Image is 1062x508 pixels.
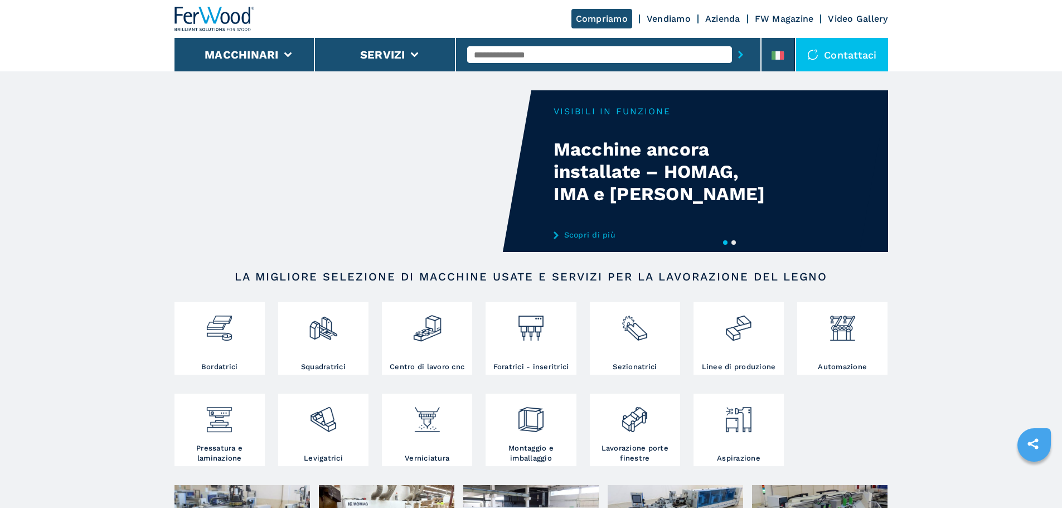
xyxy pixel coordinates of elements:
[278,302,368,375] a: Squadratrici
[360,48,405,61] button: Servizi
[613,362,657,372] h3: Sezionatrici
[694,394,784,466] a: Aspirazione
[702,362,776,372] h3: Linee di produzione
[201,362,238,372] h3: Bordatrici
[717,453,760,463] h3: Aspirazione
[205,48,279,61] button: Macchinari
[732,42,749,67] button: submit-button
[413,396,442,434] img: verniciatura_1.png
[390,362,464,372] h3: Centro di lavoro cnc
[620,396,649,434] img: lavorazione_porte_finestre_2.png
[405,453,449,463] h3: Verniciatura
[205,396,234,434] img: pressa-strettoia.png
[807,49,818,60] img: Contattaci
[486,394,576,466] a: Montaggio e imballaggio
[278,394,368,466] a: Levigatrici
[1019,430,1047,458] a: sharethis
[828,13,888,24] a: Video Gallery
[493,362,569,372] h3: Foratrici - inseritrici
[488,443,573,463] h3: Montaggio e imballaggio
[590,302,680,375] a: Sezionatrici
[705,13,740,24] a: Azienda
[174,394,265,466] a: Pressatura e laminazione
[486,302,576,375] a: Foratrici - inseritrici
[304,453,343,463] h3: Levigatrici
[620,305,649,343] img: sezionatrici_2.png
[174,302,265,375] a: Bordatrici
[647,13,691,24] a: Vendiamo
[1015,458,1054,500] iframe: Chat
[818,362,867,372] h3: Automazione
[593,443,677,463] h3: Lavorazione porte finestre
[308,396,338,434] img: levigatrici_2.png
[723,240,728,245] button: 1
[516,305,546,343] img: foratrici_inseritrici_2.png
[174,90,531,252] video: Your browser does not support the video tag.
[828,305,857,343] img: automazione.png
[382,302,472,375] a: Centro di lavoro cnc
[724,305,753,343] img: linee_di_produzione_2.png
[571,9,632,28] a: Compriamo
[694,302,784,375] a: Linee di produzione
[554,230,772,239] a: Scopri di più
[413,305,442,343] img: centro_di_lavoro_cnc_2.png
[174,7,255,31] img: Ferwood
[301,362,346,372] h3: Squadratrici
[755,13,814,24] a: FW Magazine
[796,38,888,71] div: Contattaci
[205,305,234,343] img: bordatrici_1.png
[590,394,680,466] a: Lavorazione porte finestre
[797,302,888,375] a: Automazione
[177,443,262,463] h3: Pressatura e laminazione
[724,396,753,434] img: aspirazione_1.png
[210,270,852,283] h2: LA MIGLIORE SELEZIONE DI MACCHINE USATE E SERVIZI PER LA LAVORAZIONE DEL LEGNO
[382,394,472,466] a: Verniciatura
[731,240,736,245] button: 2
[308,305,338,343] img: squadratrici_2.png
[516,396,546,434] img: montaggio_imballaggio_2.png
